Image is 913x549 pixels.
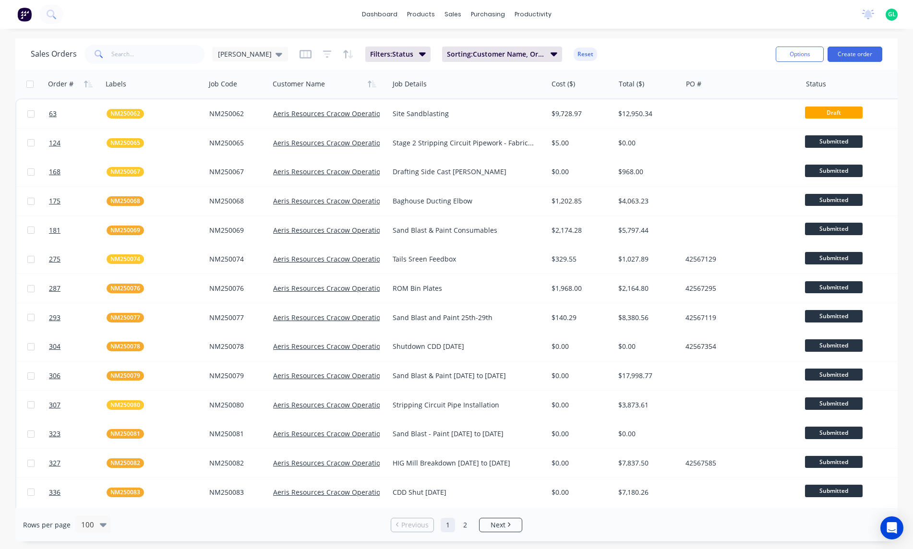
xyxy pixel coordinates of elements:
span: 168 [49,167,60,177]
a: 293 [49,303,107,332]
span: 306 [49,371,60,381]
span: NM250065 [110,138,140,148]
span: NM250076 [110,284,140,293]
a: 275 [49,245,107,274]
span: NM250074 [110,254,140,264]
div: Order # [48,79,73,89]
a: Aeris Resources Cracow Operations [273,313,388,322]
div: NM250079 [209,371,263,381]
a: 307 [49,391,107,419]
button: NM250083 [107,488,144,497]
span: NM250078 [110,342,140,351]
a: 124 [49,129,107,157]
span: Submitted [805,165,863,177]
span: Next [491,520,505,530]
span: Submitted [805,223,863,235]
span: Draft [805,107,863,119]
div: $0.00 [618,429,675,439]
div: $1,968.00 [552,284,608,293]
div: sales [440,7,466,22]
div: $2,174.28 [552,226,608,235]
div: $3,873.61 [618,400,675,410]
div: Stage 2 Stripping Circuit Pipework - Fabrication [393,138,536,148]
a: Aeris Resources Cracow Operations [273,167,388,176]
input: Search... [111,45,205,64]
a: 336 [49,478,107,507]
div: NM250067 [209,167,263,177]
span: 287 [49,284,60,293]
div: Open Intercom Messenger [880,516,903,539]
div: $329.55 [552,254,608,264]
a: Aeris Resources Cracow Operations [273,196,388,205]
div: $0.00 [552,342,608,351]
span: 63 [49,109,57,119]
div: Site Sandblasting [393,109,536,119]
a: Aeris Resources Cracow Operations [273,488,388,497]
div: $0.00 [552,488,608,497]
a: Aeris Resources Cracow Operations [273,109,388,118]
span: NM250077 [110,313,140,322]
button: NM250082 [107,458,144,468]
div: $5.00 [552,138,608,148]
div: HIG Mill Breakdown [DATE] to [DATE] [393,458,536,468]
span: 124 [49,138,60,148]
div: productivity [510,7,556,22]
div: Baghouse Ducting Elbow [393,196,536,206]
div: $5,797.44 [618,226,675,235]
a: 175 [49,187,107,215]
span: NM250068 [110,196,140,206]
span: Rows per page [23,520,71,530]
div: PO # [686,79,701,89]
span: Submitted [805,310,863,322]
a: 304 [49,332,107,361]
span: 175 [49,196,60,206]
a: Page 2 [458,518,472,532]
button: NM250078 [107,342,144,351]
button: NM250065 [107,138,144,148]
span: Submitted [805,369,863,381]
div: Sand Blast & Paint [DATE] to [DATE] [393,371,536,381]
span: Submitted [805,397,863,409]
span: 304 [49,342,60,351]
div: NM250082 [209,458,263,468]
a: dashboard [357,7,402,22]
div: 42567129 [685,254,792,264]
div: products [402,7,440,22]
span: Submitted [805,252,863,264]
button: NM250069 [107,226,144,235]
div: $17,998.77 [618,371,675,381]
div: 42567585 [685,458,792,468]
div: $0.00 [552,167,608,177]
div: Customer Name [273,79,325,89]
span: Submitted [805,194,863,206]
span: NM250062 [110,109,140,119]
span: Filters: Status [370,49,413,59]
div: Stripping Circuit Pipe Installation [393,400,536,410]
span: 323 [49,429,60,439]
div: NM250065 [209,138,263,148]
div: $1,027.89 [618,254,675,264]
a: Aeris Resources Cracow Operations [273,400,388,409]
button: NM250080 [107,400,144,410]
span: NM250082 [110,458,140,468]
div: $0.00 [552,429,608,439]
a: 181 [49,216,107,245]
span: Submitted [805,427,863,439]
span: NM250069 [110,226,140,235]
a: Next page [480,520,522,530]
div: Sand Blast & Paint Consumables [393,226,536,235]
div: NM250078 [209,342,263,351]
span: NM250067 [110,167,140,177]
span: Submitted [805,281,863,293]
div: NM250081 [209,429,263,439]
span: Sorting: Customer Name, Order # [447,49,545,59]
button: Filters:Status [365,47,431,62]
span: Submitted [805,339,863,351]
div: $7,180.26 [618,488,675,497]
div: $0.00 [552,458,608,468]
span: Submitted [805,456,863,468]
div: Cost ($) [552,79,575,89]
span: NM250083 [110,488,140,497]
span: NM250080 [110,400,140,410]
a: Aeris Resources Cracow Operations [273,226,388,235]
